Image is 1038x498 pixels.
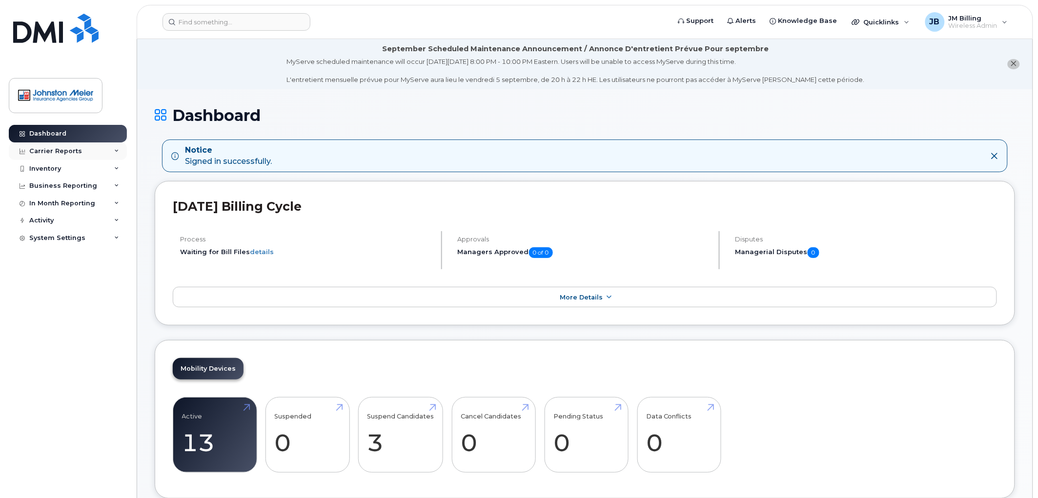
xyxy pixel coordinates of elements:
[173,358,244,379] a: Mobility Devices
[458,236,711,243] h4: Approvals
[553,403,619,467] a: Pending Status 0
[182,403,248,467] a: Active 13
[383,44,769,54] div: September Scheduled Maintenance Announcement / Annonce D'entretient Prévue Pour septembre
[735,236,997,243] h4: Disputes
[180,247,433,257] li: Waiting for Bill Files
[808,247,819,258] span: 0
[560,294,603,301] span: More Details
[275,403,341,467] a: Suspended 0
[250,248,274,256] a: details
[185,145,272,167] div: Signed in successfully.
[529,247,553,258] span: 0 of 0
[180,236,433,243] h4: Process
[646,403,712,467] a: Data Conflicts 0
[286,57,865,84] div: MyServe scheduled maintenance will occur [DATE][DATE] 8:00 PM - 10:00 PM Eastern. Users will be u...
[155,107,1015,124] h1: Dashboard
[458,247,711,258] h5: Managers Approved
[461,403,527,467] a: Cancel Candidates 0
[367,403,434,467] a: Suspend Candidates 3
[735,247,997,258] h5: Managerial Disputes
[185,145,272,156] strong: Notice
[1008,59,1020,69] button: close notification
[173,199,997,214] h2: [DATE] Billing Cycle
